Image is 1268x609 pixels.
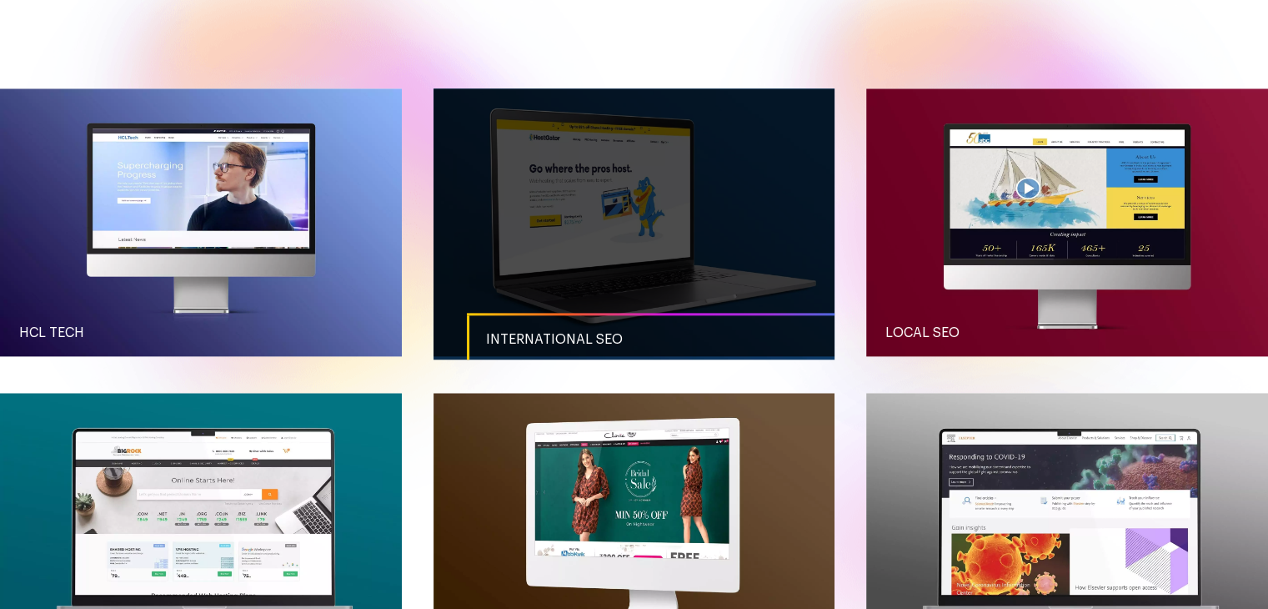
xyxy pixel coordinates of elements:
[866,306,1268,360] a: Local SEO
[866,88,1268,356] button: Local SEO
[885,326,960,340] span: Local SEO
[19,326,84,340] span: HCL Tech
[434,88,835,356] button: International SEO
[486,333,623,346] span: International SEO
[467,313,869,366] a: International SEO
